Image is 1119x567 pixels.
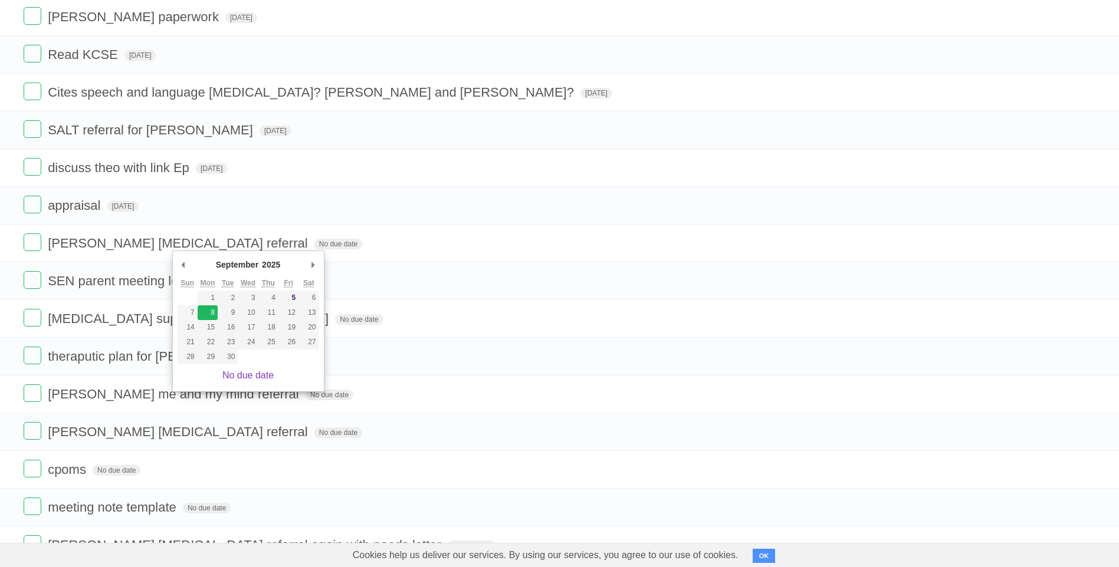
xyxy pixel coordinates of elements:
[178,256,189,273] button: Previous Month
[24,535,41,553] label: Done
[284,279,293,288] abbr: Friday
[260,126,291,136] span: [DATE]
[178,320,198,335] button: 14
[48,311,332,326] span: [MEDICAL_DATA] support for [PERSON_NAME]
[48,424,311,439] span: [PERSON_NAME] [MEDICAL_DATA] referral
[238,291,258,305] button: 3
[278,291,298,305] button: 5
[93,465,140,476] span: No due date
[225,12,257,23] span: [DATE]
[241,279,255,288] abbr: Wednesday
[24,384,41,402] label: Done
[48,538,444,552] span: [PERSON_NAME] [MEDICAL_DATA] referral again with paeds letter
[298,335,319,350] button: 27
[196,163,228,174] span: [DATE]
[24,83,41,100] label: Done
[218,350,238,364] button: 30
[198,335,218,350] button: 22
[107,201,139,212] span: [DATE]
[306,390,353,400] span: No due date
[24,309,41,327] label: Done
[198,305,218,320] button: 8
[124,50,156,61] span: [DATE]
[24,347,41,364] label: Done
[48,9,222,24] span: [PERSON_NAME] paperwork
[258,335,278,350] button: 25
[238,320,258,335] button: 17
[24,158,41,176] label: Done
[48,500,179,515] span: meeting note template
[218,335,238,350] button: 23
[278,305,298,320] button: 12
[183,503,231,513] span: No due date
[307,256,319,273] button: Next Month
[48,123,256,137] span: SALT referral for [PERSON_NAME]
[238,335,258,350] button: 24
[258,320,278,335] button: 18
[48,236,311,250] span: [PERSON_NAME] [MEDICAL_DATA] referral
[298,291,319,305] button: 6
[258,305,278,320] button: 11
[335,314,383,325] span: No due date
[448,540,495,551] span: No due date
[198,320,218,335] button: 15
[214,256,260,273] div: September
[198,350,218,364] button: 29
[218,291,238,305] button: 2
[48,85,577,100] span: Cites speech and language [MEDICAL_DATA]? [PERSON_NAME] and [PERSON_NAME]?
[218,320,238,335] button: 16
[24,7,41,25] label: Done
[48,387,301,401] span: [PERSON_NAME] me and my mind referral
[178,350,198,364] button: 28
[24,120,41,138] label: Done
[24,497,41,515] label: Done
[314,239,362,249] span: No due date
[201,279,215,288] abbr: Monday
[48,198,103,213] span: appraisal
[753,549,776,563] button: OK
[314,427,362,438] span: No due date
[24,196,41,213] label: Done
[222,279,234,288] abbr: Tuesday
[238,305,258,320] button: 10
[218,305,238,320] button: 9
[24,271,41,289] label: Done
[178,335,198,350] button: 21
[24,233,41,251] label: Done
[48,462,89,477] span: cpoms
[198,291,218,305] button: 1
[48,273,206,288] span: SEN parent meeting letters
[24,422,41,440] label: Done
[181,279,194,288] abbr: Sunday
[24,460,41,477] label: Done
[258,291,278,305] button: 4
[178,305,198,320] button: 7
[48,160,192,175] span: discuss theo with link Ep
[580,88,612,98] span: [DATE]
[341,543,750,567] span: Cookies help us deliver our services. By using our services, you agree to our use of cookies.
[262,279,275,288] abbr: Thursday
[303,279,314,288] abbr: Saturday
[278,320,298,335] button: 19
[278,335,298,350] button: 26
[48,47,121,62] span: Read KCSE
[298,320,319,335] button: 20
[48,349,265,364] span: theraputic plan for [PERSON_NAME]
[24,45,41,62] label: Done
[298,305,319,320] button: 13
[260,256,282,273] div: 2025
[222,370,274,380] a: No due date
